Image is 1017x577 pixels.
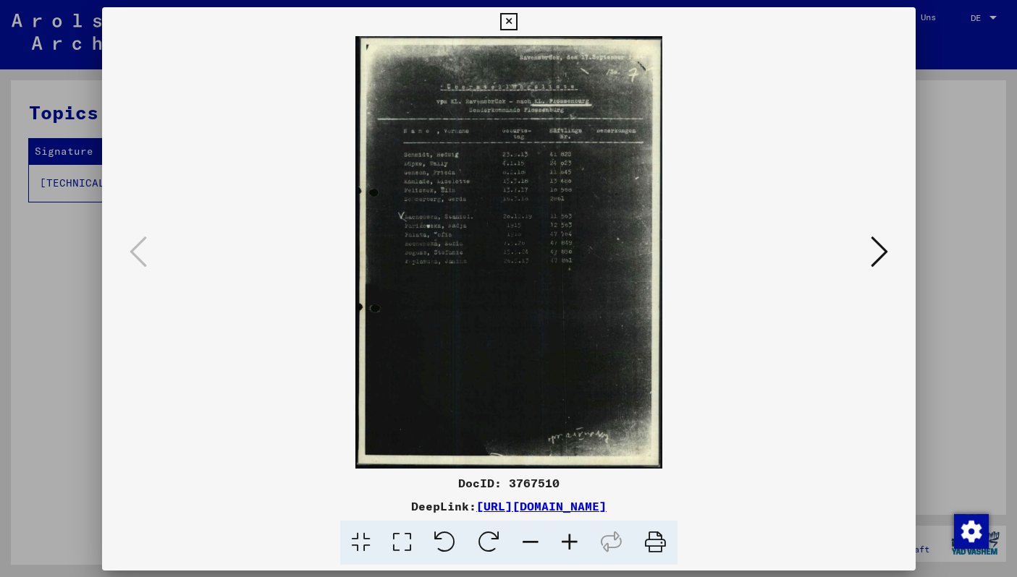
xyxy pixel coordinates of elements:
img: 001.jpg [151,36,866,469]
div: DocID: 3767510 [102,474,916,492]
div: DeepLink: [102,497,916,515]
a: [URL][DOMAIN_NAME] [476,499,607,513]
img: Zustimmung ändern [954,514,989,549]
div: Zustimmung ändern [953,513,988,548]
